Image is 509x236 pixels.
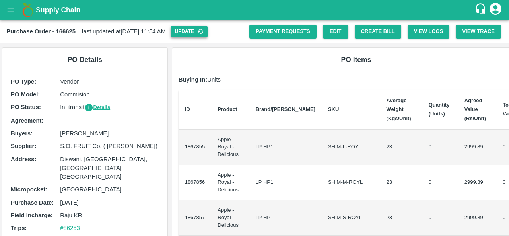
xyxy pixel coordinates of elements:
[11,117,43,124] b: Agreement:
[322,165,380,201] td: SHIM-M-ROYL
[60,185,159,194] p: [GEOGRAPHIC_DATA]
[408,25,450,39] button: View Logs
[11,156,36,162] b: Address :
[328,106,339,112] b: SKU
[11,186,47,193] b: Micropocket :
[9,54,161,65] h6: PO Details
[322,130,380,165] td: SHIM-L-ROYL
[464,98,486,121] b: Agreed Value (Rs/Unit)
[11,225,27,231] b: Trips :
[6,28,76,35] b: Purchase Order - 166625
[171,26,208,37] button: Update
[249,200,322,236] td: LP HP1
[211,130,249,165] td: Apple - Royal - Delicious
[60,90,159,99] p: Commision
[20,2,36,18] img: logo
[11,104,41,110] b: PO Status :
[36,6,80,14] b: Supply Chain
[380,200,422,236] td: 23
[488,2,503,18] div: account of current user
[11,78,36,85] b: PO Type :
[458,130,496,165] td: 2999.89
[249,25,317,39] a: Payment Requests
[249,130,322,165] td: LP HP1
[36,4,474,16] a: Supply Chain
[256,106,315,112] b: Brand/[PERSON_NAME]
[179,76,208,83] b: Buying In:
[456,25,501,39] button: View Trace
[179,130,212,165] td: 1867855
[355,25,401,39] button: Create Bill
[11,91,40,98] b: PO Model :
[60,198,159,207] p: [DATE]
[84,103,110,112] button: Details
[249,165,322,201] td: LP HP1
[11,212,53,218] b: Field Incharge :
[322,200,380,236] td: SHIM-S-ROYL
[185,106,190,112] b: ID
[458,165,496,201] td: 2999.89
[60,225,80,231] a: #86253
[60,155,159,181] p: Diswani, [GEOGRAPHIC_DATA], [GEOGRAPHIC_DATA] , [GEOGRAPHIC_DATA]
[179,200,212,236] td: 1867857
[474,3,488,17] div: customer-support
[11,143,36,149] b: Supplier :
[218,106,237,112] b: Product
[11,199,54,206] b: Purchase Date :
[422,200,458,236] td: 0
[60,129,159,138] p: [PERSON_NAME]
[179,165,212,201] td: 1867856
[6,26,249,37] div: last updated at [DATE] 11:54 AM
[2,1,20,19] button: open drawer
[11,130,33,137] b: Buyers :
[458,200,496,236] td: 2999.89
[60,142,159,150] p: S.O. FRUIT Co. ( [PERSON_NAME])
[60,211,159,220] p: Raju KR
[380,165,422,201] td: 23
[323,25,348,39] a: Edit
[387,98,411,121] b: Average Weight (Kgs/Unit)
[60,103,159,112] p: In_transit
[211,200,249,236] td: Apple - Royal - Delicious
[422,130,458,165] td: 0
[380,130,422,165] td: 23
[211,165,249,201] td: Apple - Royal - Delicious
[422,165,458,201] td: 0
[429,102,450,117] b: Quantity (Units)
[60,77,159,86] p: Vendor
